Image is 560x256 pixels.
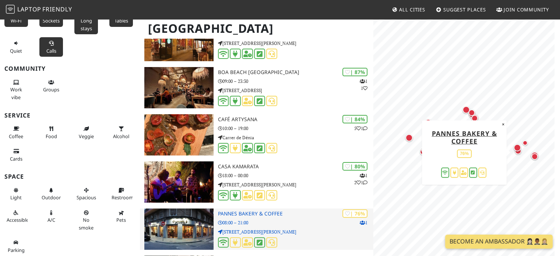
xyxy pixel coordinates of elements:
[342,115,367,123] div: | 84%
[42,5,72,13] span: Friendly
[468,109,478,119] div: Map marker
[6,5,15,14] img: LaptopFriendly
[10,155,22,162] span: Credit cards
[531,152,541,162] div: Map marker
[42,194,61,201] span: Outdoor area
[112,194,133,201] span: Restroom
[522,140,531,149] div: Map marker
[10,86,22,100] span: People working
[116,217,126,223] span: Pet friendly
[6,3,72,16] a: LaptopFriendly LaptopFriendly
[4,37,28,57] button: Quiet
[74,7,98,34] button: Long stays
[4,207,28,226] button: Accessible
[218,87,374,94] p: [STREET_ADDRESS]
[342,209,367,218] div: | 76%
[389,3,428,16] a: All Cities
[4,236,28,256] button: Parking
[218,181,374,188] p: [STREET_ADDRESS][PERSON_NAME]
[17,5,41,13] span: Laptop
[360,219,367,226] p: 1
[79,217,94,231] span: Smoke free
[433,3,489,16] a: Suggest Places
[218,69,374,76] h3: Boa Beach [GEOGRAPHIC_DATA]
[109,207,133,226] button: Pets
[399,6,425,13] span: All Cities
[81,17,92,31] span: Long stays
[115,17,128,24] span: Work-friendly tables
[11,17,21,24] span: Stable Wi-Fi
[218,228,374,235] p: [STREET_ADDRESS][PERSON_NAME]
[109,123,133,142] button: Alcohol
[504,6,549,13] span: Join Community
[354,172,367,186] p: 1 2 1
[10,48,22,54] span: Quiet
[342,162,367,171] div: | 80%
[4,65,135,72] h3: Community
[47,217,55,223] span: Air conditioned
[493,3,552,16] a: Join Community
[74,123,98,142] button: Veggie
[144,161,213,203] img: Casa Kamarata
[39,76,63,96] button: Groups
[4,123,28,142] button: Coffee
[514,144,524,154] div: Map marker
[425,119,434,129] div: Map marker
[39,184,63,204] button: Outdoor
[462,106,473,116] div: Map marker
[4,76,28,103] button: Work vibe
[218,116,374,123] h3: Café ArtySana
[39,123,63,142] button: Food
[360,78,367,92] p: 1 1
[39,37,63,57] button: Calls
[144,114,213,155] img: Café ArtySana
[79,133,94,140] span: Veggie
[74,184,98,204] button: Spacious
[354,125,367,132] p: 5 1
[43,17,60,24] span: Power sockets
[420,148,429,158] div: Map marker
[4,184,28,204] button: Light
[218,211,374,217] h3: Pannes Bakery & Coffee
[218,125,374,132] p: 10:00 – 19:00
[144,67,213,108] img: Boa Beach València
[9,133,23,140] span: Coffee
[500,120,507,128] button: Close popup
[218,172,374,179] p: 18:00 – 00:00
[471,115,481,125] div: Map marker
[144,208,213,250] img: Pannes Bakery & Coffee
[457,150,472,158] div: 76%
[421,148,430,157] div: Map marker
[46,48,56,54] span: Video/audio calls
[46,133,57,140] span: Food
[7,217,29,223] span: Accessible
[8,247,25,253] span: Parking
[4,173,135,180] h3: Space
[218,78,374,85] p: 09:00 – 23:30
[109,184,133,204] button: Restroom
[443,6,486,13] span: Suggest Places
[39,207,63,226] button: A/C
[218,134,374,141] p: Carrer de Dénia
[77,194,96,201] span: Spacious
[140,114,373,155] a: Café ArtySana | 84% 51 Café ArtySana 10:00 – 19:00 Carrer de Dénia
[43,86,59,93] span: Group tables
[10,194,22,201] span: Natural light
[342,68,367,76] div: | 87%
[515,148,524,157] div: Map marker
[74,207,98,234] button: No smoke
[218,164,374,170] h3: Casa Kamarata
[142,18,372,39] h1: [GEOGRAPHIC_DATA]
[140,208,373,250] a: Pannes Bakery & Coffee | 76% 1 Pannes Bakery & Coffee 08:00 – 21:00 [STREET_ADDRESS][PERSON_NAME]
[531,153,541,163] div: Map marker
[113,133,129,140] span: Alcohol
[4,145,28,165] button: Cards
[4,112,135,119] h3: Service
[140,67,373,108] a: Boa Beach València | 87% 11 Boa Beach [GEOGRAPHIC_DATA] 09:00 – 23:30 [STREET_ADDRESS]
[218,219,374,226] p: 08:00 – 21:00
[140,161,373,203] a: Casa Kamarata | 80% 121 Casa Kamarata 18:00 – 00:00 [STREET_ADDRESS][PERSON_NAME]
[432,129,497,145] a: Pannes Bakery & Coffee
[405,134,416,144] div: Map marker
